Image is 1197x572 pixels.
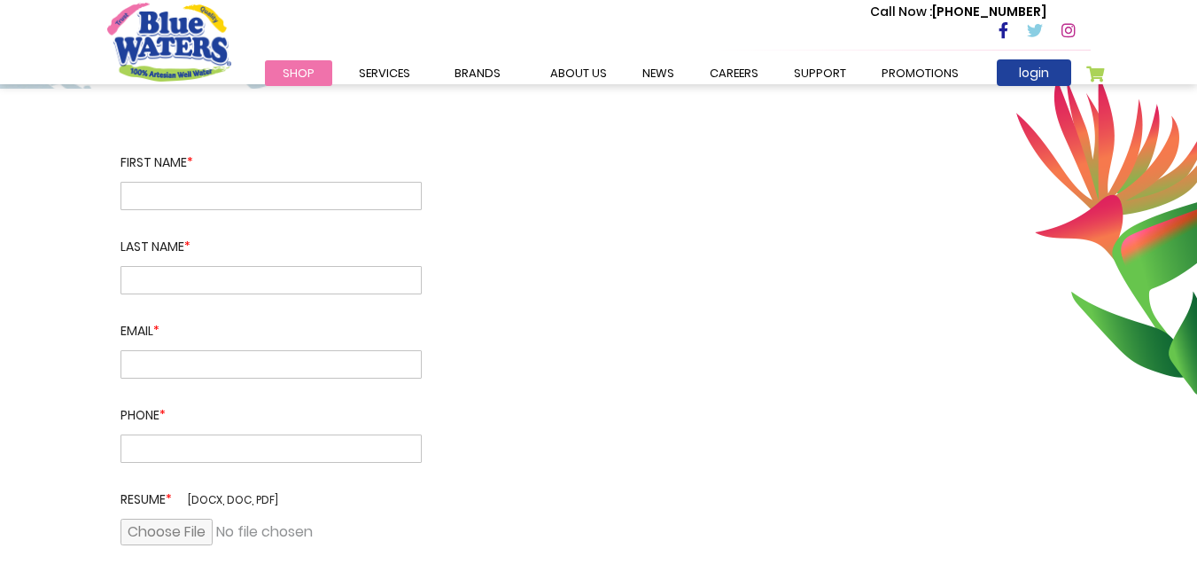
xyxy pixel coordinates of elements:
p: [PHONE_NUMBER] [870,3,1046,21]
a: Promotions [864,60,976,86]
span: Services [359,65,410,82]
label: Phone [120,379,422,435]
a: News [625,60,692,86]
a: store logo [107,3,231,81]
span: [docx, doc, pdf] [188,492,278,507]
span: Shop [283,65,315,82]
img: career-intro-leaves.png [1015,74,1197,395]
label: First name [120,153,422,182]
span: Call Now : [870,3,932,20]
label: Resume [120,463,422,519]
label: Email [120,294,422,350]
a: support [776,60,864,86]
span: Brands [455,65,501,82]
a: careers [692,60,776,86]
a: about us [532,60,625,86]
label: Last Name [120,210,422,266]
a: login [997,59,1071,86]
